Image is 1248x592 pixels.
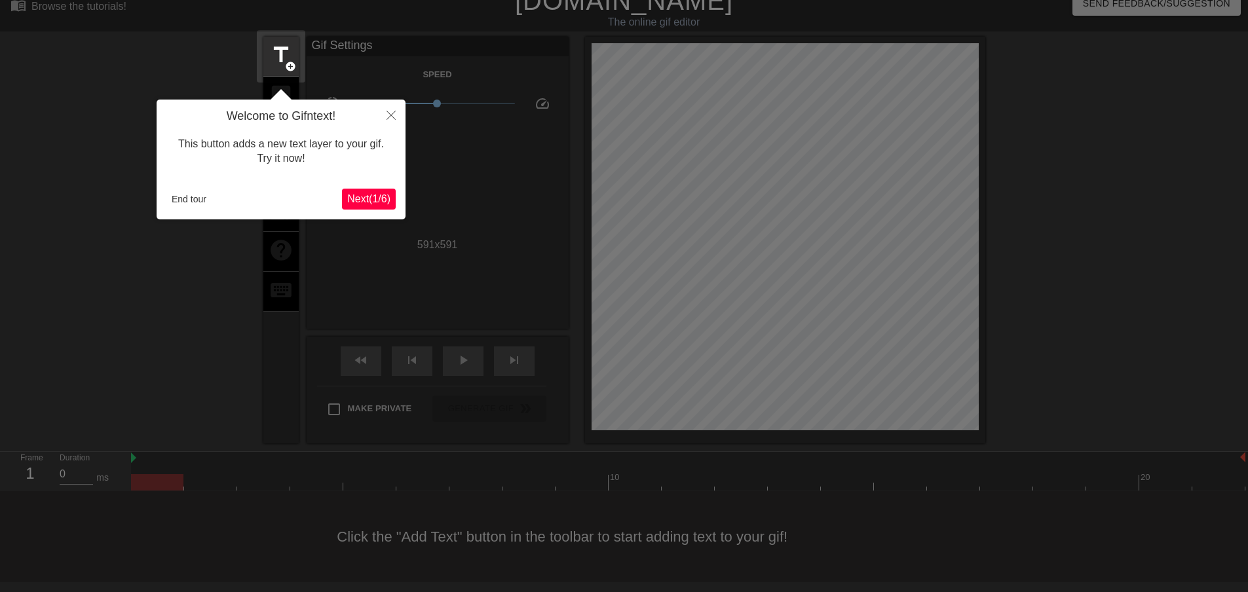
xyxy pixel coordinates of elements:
div: This button adds a new text layer to your gif. Try it now! [166,124,396,179]
span: Next ( 1 / 6 ) [347,193,390,204]
button: Next [342,189,396,210]
h4: Welcome to Gifntext! [166,109,396,124]
button: Close [377,100,406,130]
button: End tour [166,189,212,209]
